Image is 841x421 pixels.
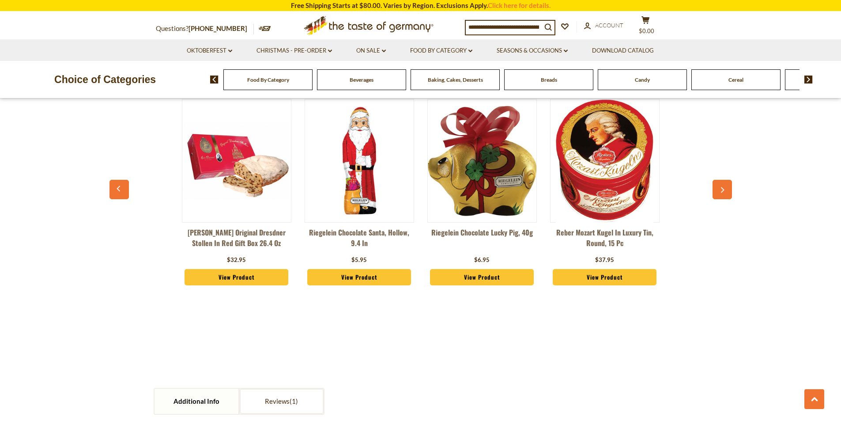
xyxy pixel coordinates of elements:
[584,21,623,30] a: Account
[305,227,414,254] a: Riegelein Chocolate Santa, Hollow, 9.4 in
[187,46,232,56] a: Oktoberfest
[430,269,534,286] a: View Product
[410,46,472,56] a: Food By Category
[256,46,332,56] a: Christmas - PRE-ORDER
[474,256,490,265] div: $6.95
[156,23,254,34] p: Questions?
[595,22,623,29] span: Account
[428,76,483,83] a: Baking, Cakes, Desserts
[553,269,657,286] a: View Product
[356,46,386,56] a: On Sale
[307,269,411,286] a: View Product
[595,256,614,265] div: $37.95
[541,76,557,83] a: Breads
[247,76,289,83] a: Food By Category
[210,76,219,83] img: previous arrow
[189,24,247,32] a: [PHONE_NUMBER]
[182,227,291,254] a: [PERSON_NAME] Original Dresdner Stollen in Red Gift Box 26.4 oz
[592,46,654,56] a: Download Catalog
[227,256,246,265] div: $32.95
[728,76,743,83] a: Cereal
[305,106,414,215] img: Riegelein Chocolate Santa, Hollow, 9.4 in
[556,99,653,222] img: Reber Mozart Kugel in Luxury Tin, Round, 15 pc
[350,76,373,83] a: Beverages
[639,27,654,34] span: $0.00
[550,227,660,254] a: Reber Mozart Kugel in Luxury Tin, Round, 15 pc
[488,1,551,9] a: Click here for details.
[428,106,536,216] img: Riegelein Chocolate Lucky Pig, 40g
[240,389,324,414] a: Reviews
[182,106,291,215] img: Emil Reimann Original Dresdner Stollen in Red Gift Box 26.4 oz
[155,389,238,414] a: Additional Info
[635,76,650,83] a: Candy
[427,227,537,254] a: Riegelein Chocolate Lucky Pig, 40g
[185,269,289,286] a: View Product
[804,76,813,83] img: next arrow
[633,16,659,38] button: $0.00
[497,46,568,56] a: Seasons & Occasions
[351,256,367,265] div: $5.95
